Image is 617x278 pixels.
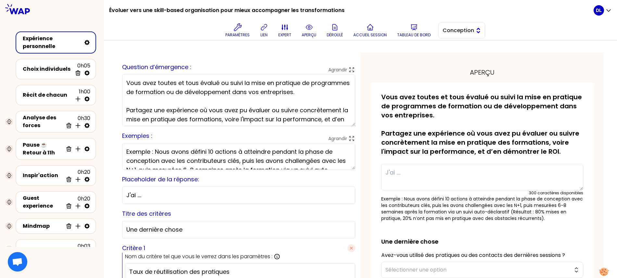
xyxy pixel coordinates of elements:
span: Sélectionner une option [385,266,570,274]
input: Ex: Expérience [129,267,351,276]
p: Vous avez toutes et tous évalué ou suivi la mise en pratique de programmes de formation ou de dév... [381,92,583,156]
textarea: Exemple : Nous avons défini 10 actions à atteindre pendant la phase de conception avec les contri... [122,143,355,170]
button: expert [276,21,294,40]
button: aperçu [299,21,319,40]
div: 0h30 [63,115,90,129]
label: Placeholder de la réponse: [122,175,199,183]
div: Inspir'action [23,172,63,179]
label: Titre des critères [122,210,171,218]
button: Conception [438,22,485,39]
p: Nom du critère tel que vous le verrez dans les paramètres : [125,253,272,260]
button: Déroulé [324,21,346,40]
div: 0h20 [63,168,90,183]
p: DL [596,7,602,14]
label: Critère 1 [122,244,145,253]
label: Question d’émergence : [122,63,191,71]
p: Tableau de bord [397,32,431,38]
div: Analyse des forces [23,114,63,129]
p: Paramètres [225,32,250,38]
label: Exemples : [122,132,152,140]
div: Mindmap [23,222,63,230]
button: Sélectionner une option [381,262,583,278]
button: Accueil session [351,21,389,40]
div: Ouvrir le chat [8,252,27,272]
div: 300 caractères disponibles [529,190,583,196]
button: Tableau de bord [395,21,433,40]
p: Agrandir [328,135,347,142]
div: Expérience personnelle [23,35,81,50]
span: Conception [443,27,472,34]
div: aperçu [371,68,594,77]
p: expert [278,32,291,38]
textarea: Vous avez toutes et tous évalué ou suivi la mise en pratique de programmes de formation ou de dév... [122,74,355,126]
div: Choix individuels [23,65,72,73]
button: DL [594,5,612,16]
div: 1h00 [72,88,90,102]
div: 0h05 [72,62,90,76]
div: 0h03 [72,242,90,257]
button: lien [258,21,271,40]
div: 0h20 [63,195,90,209]
label: Avez-vous utilisé des pratiques ou des contacts des dernières sessions ? [381,251,565,259]
div: Récit de chacun [23,91,72,99]
button: Paramètres [223,21,252,40]
p: lien [260,32,268,38]
div: Guest experience [23,194,63,210]
div: Pause ☕️ Retour à 11h [23,141,63,157]
p: aperçu [302,32,316,38]
p: Déroulé [327,32,343,38]
p: Agrandir [328,66,347,73]
p: Exemple : Nous avons défini 10 actions à atteindre pendant la phase de conception avec les contri... [381,196,583,222]
h2: Une dernière chose [381,227,583,246]
div: Feedback [23,246,72,253]
p: Accueil session [353,32,387,38]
